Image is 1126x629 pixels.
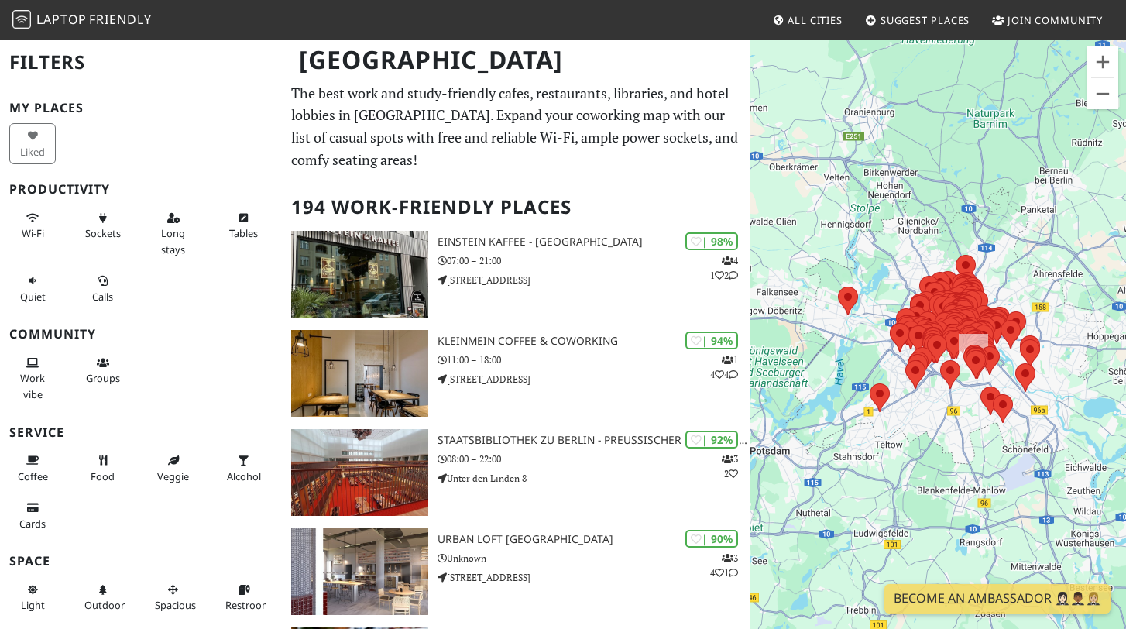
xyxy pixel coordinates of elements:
[438,253,750,268] p: 07:00 – 21:00
[788,13,843,27] span: All Cities
[287,39,748,81] h1: [GEOGRAPHIC_DATA]
[9,350,56,407] button: Work vibe
[9,39,273,86] h2: Filters
[282,231,751,318] a: Einstein Kaffee - Charlottenburg | 98% 412 Einstein Kaffee - [GEOGRAPHIC_DATA] 07:00 – 21:00 [STR...
[282,528,751,615] a: URBAN LOFT Berlin | 90% 341 URBAN LOFT [GEOGRAPHIC_DATA] Unknown [STREET_ADDRESS]
[9,495,56,536] button: Cards
[9,577,56,618] button: Light
[9,205,56,246] button: Wi-Fi
[92,290,113,304] span: Video/audio calls
[227,469,261,483] span: Alcohol
[282,330,751,417] a: KleinMein Coffee & Coworking | 94% 144 KleinMein Coffee & Coworking 11:00 – 18:00 [STREET_ADDRESS]
[9,554,273,569] h3: Space
[9,268,56,309] button: Quiet
[291,528,429,615] img: URBAN LOFT Berlin
[9,182,273,197] h3: Productivity
[86,371,120,385] span: Group tables
[438,533,750,546] h3: URBAN LOFT [GEOGRAPHIC_DATA]
[291,231,429,318] img: Einstein Kaffee - Charlottenburg
[9,101,273,115] h3: My Places
[12,10,31,29] img: LaptopFriendly
[685,431,738,449] div: | 92%
[12,7,152,34] a: LaptopFriendly LaptopFriendly
[80,268,126,309] button: Calls
[291,184,742,231] h2: 194 Work-Friendly Places
[18,469,48,483] span: Coffee
[84,598,125,612] span: Outdoor area
[438,273,750,287] p: [STREET_ADDRESS]
[22,226,44,240] span: Stable Wi-Fi
[291,330,429,417] img: KleinMein Coffee & Coworking
[150,205,197,262] button: Long stays
[291,82,742,171] p: The best work and study-friendly cafes, restaurants, libraries, and hotel lobbies in [GEOGRAPHIC_...
[438,471,750,486] p: Unter den Linden 8
[710,352,738,382] p: 1 4 4
[80,448,126,489] button: Food
[1087,46,1118,77] button: Vergrößern
[21,598,45,612] span: Natural light
[438,452,750,466] p: 08:00 – 22:00
[36,11,87,28] span: Laptop
[291,429,429,516] img: Staatsbibliothek zu Berlin - Preußischer Kulturbesitz
[710,253,738,283] p: 4 1 2
[80,577,126,618] button: Outdoor
[1008,13,1103,27] span: Join Community
[859,6,977,34] a: Suggest Places
[881,13,970,27] span: Suggest Places
[155,598,196,612] span: Spacious
[229,226,258,240] span: Work-friendly tables
[221,577,267,618] button: Restroom
[438,372,750,387] p: [STREET_ADDRESS]
[685,530,738,548] div: | 90%
[438,434,750,447] h3: Staatsbibliothek zu Berlin - Preußischer Kulturbesitz
[9,425,273,440] h3: Service
[157,469,189,483] span: Veggie
[150,577,197,618] button: Spacious
[710,551,738,580] p: 3 4 1
[9,327,273,342] h3: Community
[19,517,46,531] span: Credit cards
[722,452,738,481] p: 3 2
[225,598,271,612] span: Restroom
[685,232,738,250] div: | 98%
[438,235,750,249] h3: Einstein Kaffee - [GEOGRAPHIC_DATA]
[161,226,185,256] span: Long stays
[438,551,750,565] p: Unknown
[438,570,750,585] p: [STREET_ADDRESS]
[438,335,750,348] h3: KleinMein Coffee & Coworking
[685,332,738,349] div: | 94%
[150,448,197,489] button: Veggie
[282,429,751,516] a: Staatsbibliothek zu Berlin - Preußischer Kulturbesitz | 92% 32 Staatsbibliothek zu Berlin - Preuß...
[221,448,267,489] button: Alcohol
[9,448,56,489] button: Coffee
[20,371,45,400] span: People working
[221,205,267,246] button: Tables
[986,6,1109,34] a: Join Community
[20,290,46,304] span: Quiet
[91,469,115,483] span: Food
[766,6,849,34] a: All Cities
[85,226,121,240] span: Power sockets
[438,352,750,367] p: 11:00 – 18:00
[884,584,1111,614] a: Become an Ambassador 🤵🏻‍♀️🤵🏾‍♂️🤵🏼‍♀️
[80,205,126,246] button: Sockets
[1087,78,1118,109] button: Verkleinern
[80,350,126,391] button: Groups
[89,11,151,28] span: Friendly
